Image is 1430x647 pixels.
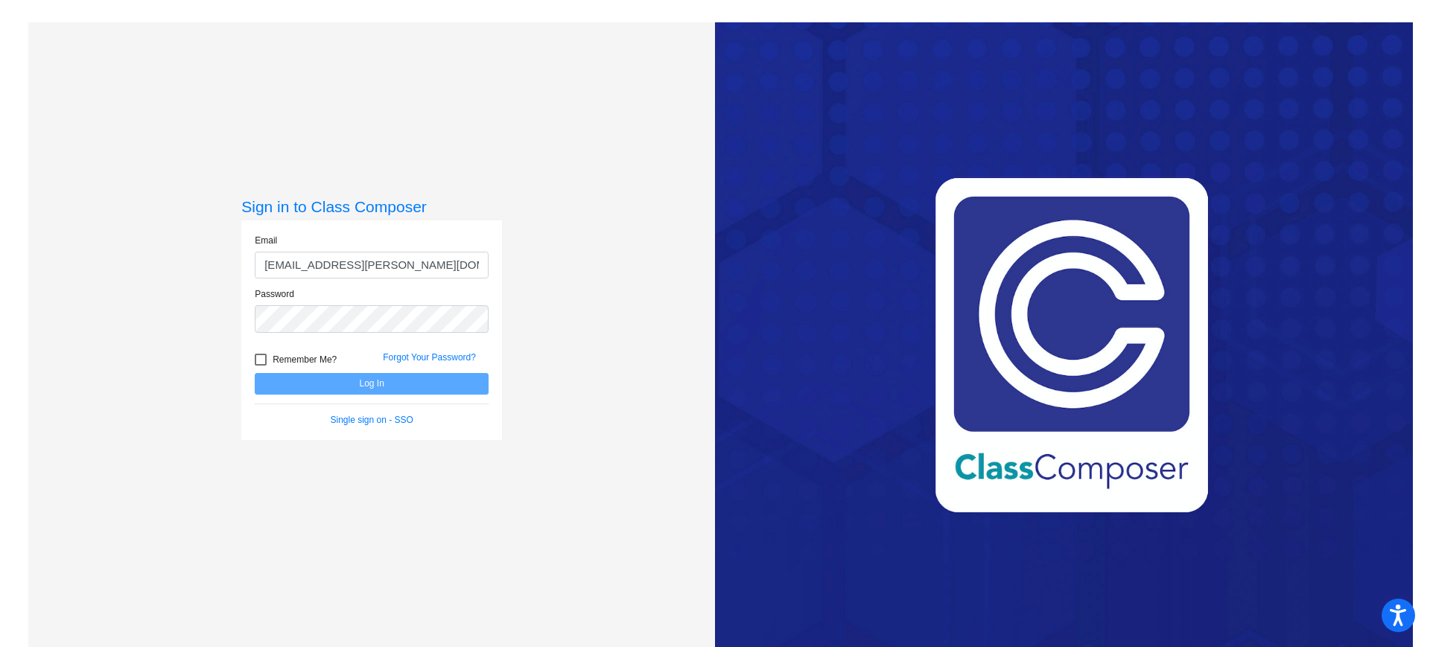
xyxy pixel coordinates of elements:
[255,373,489,395] button: Log In
[331,415,413,425] a: Single sign on - SSO
[273,351,337,369] span: Remember Me?
[255,234,277,247] label: Email
[241,197,502,216] h3: Sign in to Class Composer
[383,352,476,363] a: Forgot Your Password?
[255,287,294,301] label: Password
